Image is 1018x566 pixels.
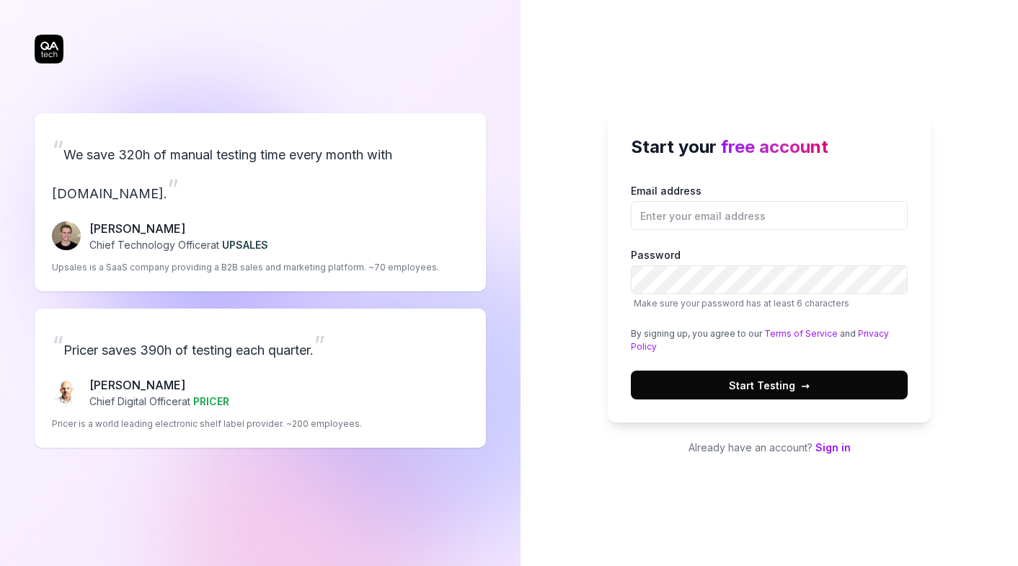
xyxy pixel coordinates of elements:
[89,376,229,394] p: [PERSON_NAME]
[89,220,268,237] p: [PERSON_NAME]
[52,261,439,274] p: Upsales is a SaaS company providing a B2B sales and marketing platform. ~70 employees.
[52,378,81,407] img: Chris Chalkitis
[721,136,828,157] span: free account
[729,378,810,393] span: Start Testing
[815,441,851,454] a: Sign in
[801,378,810,393] span: →
[631,327,908,353] div: By signing up, you agree to our and
[52,131,469,208] p: We save 320h of manual testing time every month with [DOMAIN_NAME].
[52,330,63,361] span: “
[193,395,229,407] span: PRICER
[52,134,63,166] span: “
[608,440,931,455] p: Already have an account?
[167,173,179,205] span: ”
[35,309,486,448] a: “Pricer saves 390h of testing each quarter.”Chris Chalkitis[PERSON_NAME]Chief Digital Officerat P...
[222,239,268,251] span: UPSALES
[52,221,81,250] img: Fredrik Seidl
[631,183,908,230] label: Email address
[314,330,325,361] span: ”
[764,328,838,339] a: Terms of Service
[52,326,469,365] p: Pricer saves 390h of testing each quarter.
[35,113,486,291] a: “We save 320h of manual testing time every month with [DOMAIN_NAME].”Fredrik Seidl[PERSON_NAME]Ch...
[52,417,362,430] p: Pricer is a world leading electronic shelf label provider. ~200 employees.
[631,134,908,160] h2: Start your
[634,298,849,309] span: Make sure your password has at least 6 characters
[631,247,908,310] label: Password
[631,201,908,230] input: Email address
[631,371,908,399] button: Start Testing→
[89,394,229,409] p: Chief Digital Officer at
[631,265,908,294] input: PasswordMake sure your password has at least 6 characters
[89,237,268,252] p: Chief Technology Officer at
